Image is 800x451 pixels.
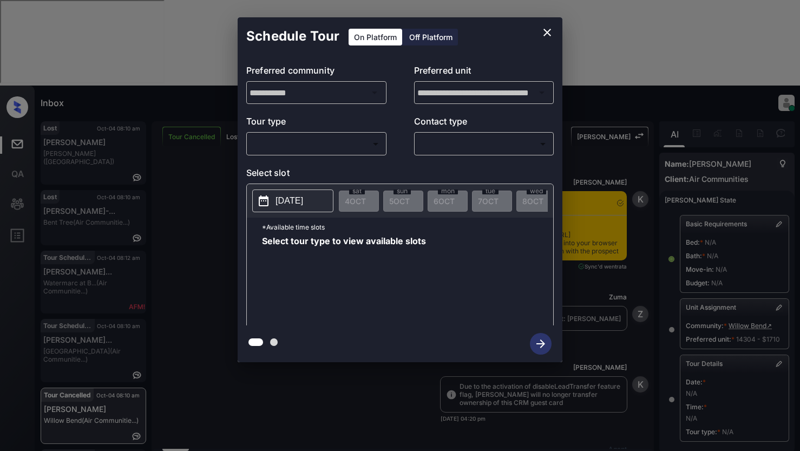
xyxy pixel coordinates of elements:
[262,237,426,323] span: Select tour type to view available slots
[262,218,553,237] p: *Available time slots
[404,29,458,45] div: Off Platform
[246,115,386,132] p: Tour type
[252,189,333,212] button: [DATE]
[238,17,348,55] h2: Schedule Tour
[246,64,386,81] p: Preferred community
[414,115,554,132] p: Contact type
[349,29,402,45] div: On Platform
[536,22,558,43] button: close
[414,64,554,81] p: Preferred unit
[246,166,554,184] p: Select slot
[276,194,303,207] p: [DATE]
